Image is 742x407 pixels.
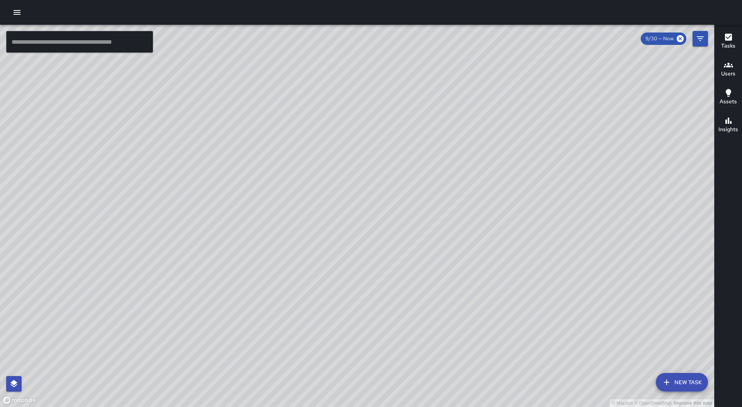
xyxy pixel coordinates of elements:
[718,125,738,134] h6: Insights
[721,70,735,78] h6: Users
[715,84,742,111] button: Assets
[720,97,737,106] h6: Assets
[715,56,742,84] button: Users
[715,111,742,139] button: Insights
[715,28,742,56] button: Tasks
[693,31,708,46] button: Filters
[641,35,678,43] span: 9/30 — Now
[641,32,686,45] div: 9/30 — Now
[656,373,708,392] button: New Task
[721,42,735,50] h6: Tasks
